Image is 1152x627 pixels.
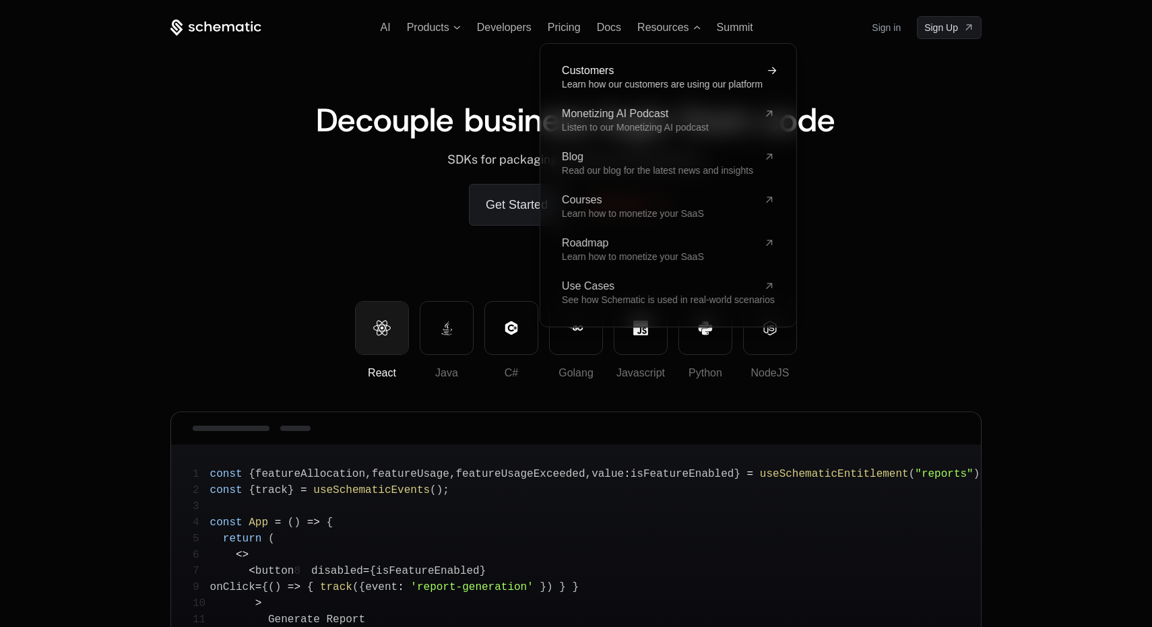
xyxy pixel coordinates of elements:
[210,468,243,480] span: const
[311,565,363,577] span: disabled
[249,517,268,529] span: App
[210,484,243,496] span: const
[678,301,732,355] button: Python
[973,468,980,480] span: )
[410,581,533,593] span: 'report-generation'
[924,21,958,34] span: Sign Up
[255,468,365,480] span: featureAllocation
[420,365,473,381] div: Java
[562,294,775,305] span: See how Schematic is used in real-world scenarios
[249,468,255,480] span: {
[249,484,255,496] span: {
[546,581,553,593] span: )
[917,16,982,39] a: [object Object]
[980,468,986,480] span: ;
[562,108,759,119] span: Monetizing AI Podcast
[365,581,397,593] span: event
[562,195,759,205] span: Courses
[562,281,775,305] a: Use CasesSee how Schematic is used in real-world scenarios
[268,533,275,545] span: (
[288,581,300,593] span: =>
[261,581,268,593] span: {
[236,549,243,561] span: <
[585,468,592,480] span: ,
[480,565,486,577] span: }
[294,563,311,579] span: 8
[548,22,581,33] a: Pricing
[614,365,667,381] div: Javascript
[376,565,480,577] span: isFeatureEnabled
[288,484,294,496] span: }
[597,22,621,33] a: Docs
[307,581,314,593] span: {
[193,579,210,595] span: 9
[562,238,775,262] a: RoadmapLearn how to monetize your SaaS
[562,165,753,176] span: Read our blog for the latest news and insights
[485,365,538,381] div: C#
[210,517,243,529] span: const
[550,365,602,381] div: Golang
[430,484,437,496] span: (
[363,565,370,577] span: =
[193,595,216,612] span: 10
[210,581,255,593] span: onClick
[562,195,775,219] a: CoursesLearn how to monetize your SaaS
[734,468,740,480] span: }
[268,581,275,593] span: (
[326,614,365,626] span: Report
[562,281,759,292] span: Use Cases
[268,614,320,626] span: Generate
[420,301,474,355] button: Java
[193,563,210,579] span: 7
[562,208,704,219] span: Learn how to monetize your SaaS
[562,79,763,90] span: Learn how our customers are using our platform
[624,468,631,480] span: :
[255,484,288,496] span: track
[369,565,376,577] span: {
[300,484,307,496] span: =
[307,517,320,529] span: =>
[327,517,333,529] span: {
[872,17,901,38] a: Sign in
[397,581,404,593] span: :
[562,65,775,90] a: CustomersLearn how our customers are using our platform
[614,301,668,355] button: Javascript
[915,468,973,480] span: "reports"
[320,581,352,593] span: track
[249,565,255,577] span: <
[549,301,603,355] button: Golang
[744,365,796,381] div: NodeJS
[484,301,538,355] button: C#
[562,152,759,162] span: Blog
[456,468,585,480] span: featureUsageExceeded
[372,468,449,480] span: featureUsage
[193,547,210,563] span: 6
[407,22,449,34] span: Products
[255,581,262,593] span: =
[243,549,249,561] span: >
[193,515,210,531] span: 4
[562,238,759,249] span: Roadmap
[477,22,532,33] a: Developers
[316,98,835,141] span: Decouple business logic from code
[275,581,282,593] span: )
[447,152,704,166] span: SDKs for packaging, pricing, and entitlements.
[449,468,456,480] span: ,
[437,484,443,496] span: )
[717,22,753,33] span: Summit
[381,22,391,33] a: AI
[443,484,449,496] span: ;
[572,581,579,593] span: }
[591,468,624,480] span: value
[562,108,775,133] a: Monetizing AI PodcastListen to our Monetizing AI podcast
[637,22,689,34] span: Resources
[559,581,566,593] span: }
[356,365,408,381] div: React
[355,301,409,355] button: React
[359,581,366,593] span: {
[562,251,704,262] span: Learn how to monetize your SaaS
[562,122,709,133] span: Listen to our Monetizing AI podcast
